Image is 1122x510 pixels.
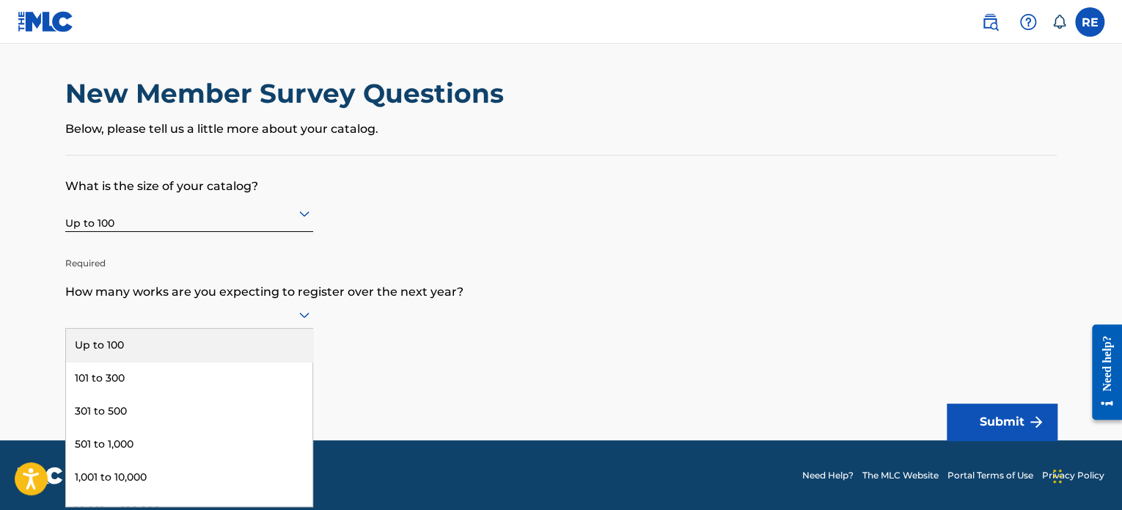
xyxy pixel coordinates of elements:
a: Portal Terms of Use [947,469,1033,482]
img: MLC Logo [18,11,74,32]
a: Public Search [975,7,1005,37]
p: Required [65,235,313,270]
p: What is the size of your catalog? [65,156,1057,195]
img: help [1019,13,1037,31]
div: 1,001 to 10,000 [66,461,312,494]
iframe: Resource Center [1081,313,1122,431]
a: Need Help? [802,469,854,482]
img: logo [18,467,63,484]
div: 501 to 1,000 [66,428,312,461]
p: Below, please tell us a little more about your catalog. [65,120,1057,138]
div: Notifications [1052,15,1066,29]
h2: New Member Survey Questions [65,77,511,110]
img: f7272a7cc735f4ea7f67.svg [1027,413,1045,431]
a: Privacy Policy [1042,469,1104,482]
iframe: Chat Widget [1049,440,1122,510]
div: Help [1013,7,1043,37]
a: The MLC Website [862,469,939,482]
div: User Menu [1075,7,1104,37]
img: search [981,13,999,31]
div: 101 to 300 [66,362,312,395]
button: Submit [947,404,1057,440]
p: How many works are you expecting to register over the next year? [65,261,1057,301]
div: 301 to 500 [66,395,312,428]
div: Drag [1053,454,1062,498]
div: Up to 100 [66,329,312,362]
div: Up to 100 [65,195,313,231]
